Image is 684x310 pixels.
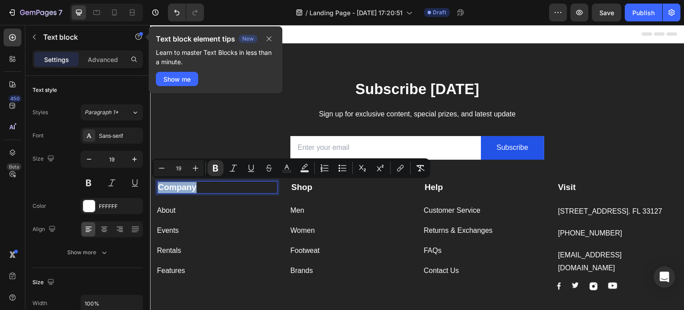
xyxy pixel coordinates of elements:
[346,116,378,129] div: Subscribe
[274,240,309,252] a: Contact Us
[81,104,143,120] button: Paragraph 1*
[4,4,66,21] button: 7
[152,158,430,178] div: Editor contextual toolbar
[8,83,527,96] p: Sign up for exclusive content, special prizes, and latest update
[140,179,154,192] a: Men
[331,111,395,135] button: Subscribe
[44,55,69,64] p: Settings
[99,132,141,140] div: Sans-serif
[8,55,527,74] p: Subscribe [DATE]
[408,202,527,215] p: [PHONE_NUMBER]
[274,219,292,232] a: FAQs
[140,219,170,232] a: Footweat
[58,7,62,18] p: 7
[33,153,56,165] div: Size
[274,179,330,192] a: Customer Service
[43,32,119,42] p: Text block
[33,132,44,140] div: Font
[33,86,57,94] div: Text style
[99,203,141,211] div: FFFFFF
[274,199,343,212] a: Returns & Exchanges
[88,55,118,64] p: Advanced
[33,277,56,289] div: Size
[8,157,46,167] strong: Company
[592,4,621,21] button: Save
[7,179,25,192] a: About
[33,202,46,210] div: Color
[168,4,204,21] div: Undo/Redo
[7,219,31,232] a: Rentals
[654,266,675,288] div: Open Intercom Messenger
[33,299,47,307] div: Width
[67,248,109,257] div: Show more
[141,157,163,167] strong: Shop
[408,224,527,250] p: [EMAIL_ADDRESS][DOMAIN_NAME]
[140,240,163,252] a: Brands
[433,8,446,17] span: Draft
[7,163,21,170] div: Beta
[140,199,165,212] a: Women
[7,156,127,169] div: Rich Text Editor. Editing area: main
[632,8,655,17] div: Publish
[8,95,21,102] div: 450
[422,257,429,263] img: Alt Image
[440,257,448,265] img: Alt Image
[33,244,143,260] button: Show more
[305,8,308,17] span: /
[140,111,331,135] input: Enter your email
[458,257,467,264] img: Alt Image
[407,257,411,265] img: Alt Image
[408,180,527,193] p: [STREET_ADDRESS]. FL 33127
[625,4,662,21] button: Publish
[33,108,48,116] div: Styles
[275,157,293,167] strong: Help
[7,199,28,212] a: Events
[7,240,35,252] a: Features
[458,257,467,264] div: Image Title
[408,157,426,167] strong: Visit
[85,108,118,116] span: Paragraph 1*
[33,223,57,236] div: Align
[599,9,614,17] span: Save
[309,8,403,17] span: Landing Page - [DATE] 17:20:51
